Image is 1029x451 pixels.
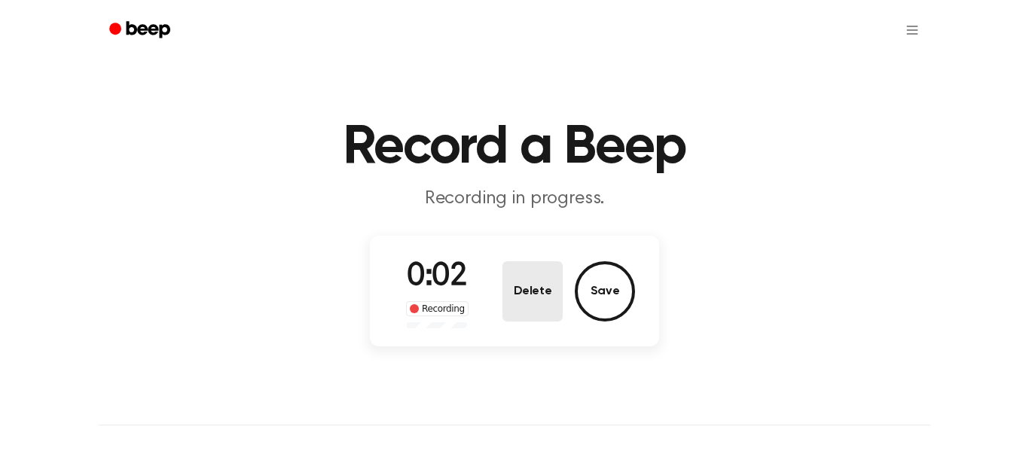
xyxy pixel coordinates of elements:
[407,261,467,293] span: 0:02
[129,120,900,175] h1: Record a Beep
[99,16,184,45] a: Beep
[894,12,930,48] button: Open menu
[406,301,469,316] div: Recording
[225,187,804,212] p: Recording in progress.
[502,261,563,321] button: Delete Audio Record
[575,261,635,321] button: Save Audio Record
